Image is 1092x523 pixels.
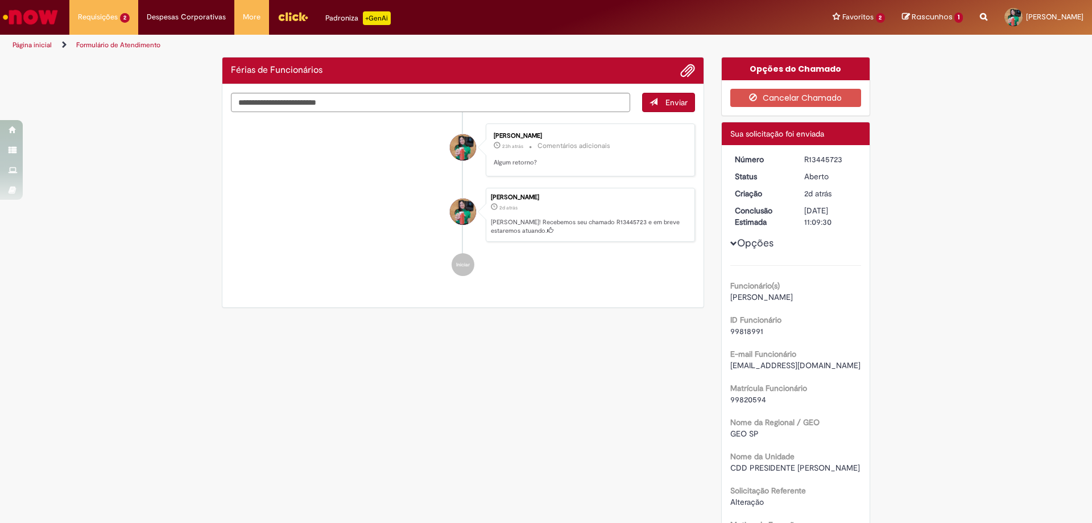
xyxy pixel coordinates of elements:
time: 25/08/2025 17:09:27 [804,188,832,199]
dt: Criação [726,188,796,199]
b: Nome da Unidade [730,451,795,462]
p: Algum retorno? [494,158,683,167]
button: Enviar [642,93,695,112]
a: Página inicial [13,40,52,50]
span: 99818991 [730,326,763,336]
span: [PERSON_NAME] [730,292,793,302]
span: Favoritos [842,11,874,23]
span: Alteração [730,497,764,507]
span: Rascunhos [912,11,953,22]
div: Geovana Luz Dos Santos [450,199,476,225]
p: +GenAi [363,11,391,25]
span: Requisições [78,11,118,23]
span: 2d atrás [804,188,832,199]
div: 25/08/2025 17:09:27 [804,188,857,199]
dt: Status [726,171,796,182]
li: Geovana Luz dos Santos [231,188,695,242]
span: 99820594 [730,394,766,405]
span: GEO SP [730,429,759,439]
span: 2 [876,13,886,23]
span: [PERSON_NAME] [1026,12,1083,22]
div: [DATE] 11:09:30 [804,205,857,228]
a: Formulário de Atendimento [76,40,160,50]
div: Padroniza [325,11,391,25]
div: [PERSON_NAME] [491,194,689,201]
small: Comentários adicionais [537,141,610,151]
span: 2 [120,13,130,23]
textarea: Digite sua mensagem aqui... [231,93,630,112]
div: [PERSON_NAME] [494,133,683,139]
time: 26/08/2025 15:56:23 [502,143,523,150]
div: Geovana Luz Dos Santos [450,134,476,160]
ul: Trilhas de página [9,35,719,56]
ul: Histórico de tíquete [231,112,695,287]
img: ServiceNow [1,6,60,28]
button: Cancelar Chamado [730,89,862,107]
dt: Número [726,154,796,165]
span: 2d atrás [499,204,518,211]
span: More [243,11,260,23]
b: Nome da Regional / GEO [730,417,820,427]
div: Opções do Chamado [722,57,870,80]
span: Despesas Corporativas [147,11,226,23]
b: Matrícula Funcionário [730,383,807,393]
dt: Conclusão Estimada [726,205,796,228]
span: Sua solicitação foi enviada [730,129,824,139]
span: CDD PRESIDENTE [PERSON_NAME] [730,463,860,473]
time: 25/08/2025 17:09:27 [499,204,518,211]
b: Funcionário(s) [730,281,780,291]
p: [PERSON_NAME]! Recebemos seu chamado R13445723 e em breve estaremos atuando. [491,218,689,236]
div: R13445723 [804,154,857,165]
h2: Férias de Funcionários Histórico de tíquete [231,65,322,76]
span: 23h atrás [502,143,523,150]
span: 1 [954,13,963,23]
b: E-mail Funcionário [730,349,796,359]
img: click_logo_yellow_360x200.png [278,8,308,25]
b: Solicitação Referente [730,485,806,496]
b: ID Funcionário [730,315,781,325]
span: Enviar [665,97,688,108]
span: [EMAIL_ADDRESS][DOMAIN_NAME] [730,360,861,370]
button: Adicionar anexos [680,63,695,78]
div: Aberto [804,171,857,182]
a: Rascunhos [902,12,963,23]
